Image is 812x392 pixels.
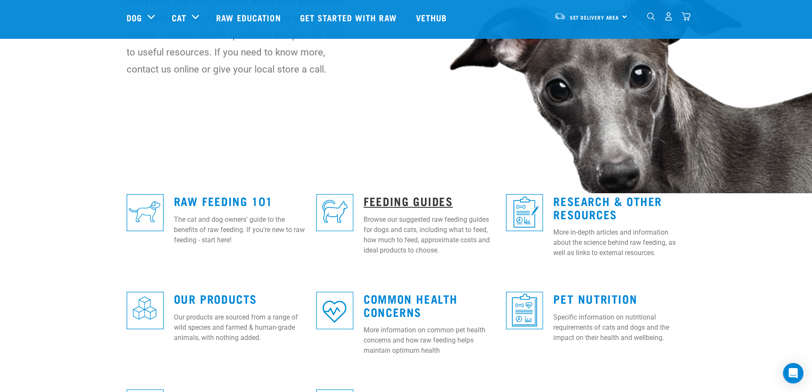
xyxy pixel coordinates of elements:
[174,197,273,204] a: Raw Feeding 101
[553,197,662,217] a: Research & Other Resources
[364,295,458,315] a: Common Health Concerns
[553,312,685,343] p: Specific information on nutritional requirements of cats and dogs and the impact on their health ...
[506,292,543,329] img: re-icons-healthcheck3-sq-blue.png
[570,16,619,19] span: Set Delivery Area
[664,12,673,21] img: user.png
[682,12,691,21] img: home-icon@2x.png
[316,292,353,329] img: re-icons-heart-sq-blue.png
[292,0,407,35] a: Get started with Raw
[172,11,186,24] a: Cat
[208,0,291,35] a: Raw Education
[174,215,306,245] p: The cat and dog owners' guide to the benefits of raw feeding. If you're new to raw feeding - star...
[364,325,496,356] p: More information on common pet health concerns and how raw feeding helps maintain optimum health
[554,12,566,20] img: van-moving.png
[127,11,142,24] a: Dog
[407,0,458,35] a: Vethub
[553,295,637,302] a: Pet Nutrition
[127,194,164,231] img: re-icons-dog3-sq-blue.png
[364,197,453,204] a: Feeding Guides
[506,194,543,231] img: re-icons-healthcheck1-sq-blue.png
[127,292,164,329] img: re-icons-cubes2-sq-blue.png
[174,312,306,343] p: Our products are sourced from a range of wild species and farmed & human-grade animals, with noth...
[783,363,803,383] div: Open Intercom Messenger
[553,227,685,258] p: More in-depth articles and information about the science behind raw feeding, as well as links to ...
[364,215,496,256] p: Browse our suggested raw feeding guides for dogs and cats, including what to feed, how much to fe...
[647,12,655,20] img: home-icon-1@2x.png
[174,295,257,302] a: Our Products
[316,194,353,231] img: re-icons-cat2-sq-blue.png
